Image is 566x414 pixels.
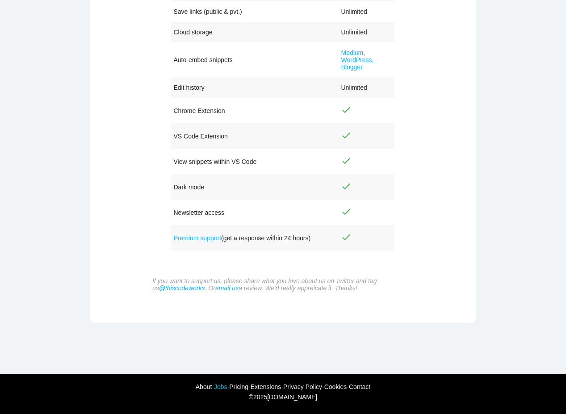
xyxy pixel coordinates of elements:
a: Jobs [214,383,227,390]
td: View snippets within VS Code [171,149,339,174]
i: If you want to support us, please share what you love about us on Twitter and tag us . Or a revie... [152,277,377,292]
i: check [341,155,352,166]
a: Extensions [251,383,281,390]
i: check [341,130,352,141]
a: @thiscodeworks [159,284,205,292]
i: check [341,105,352,115]
a: Pricing [229,383,248,390]
a: Privacy Policy [283,383,322,390]
a: email us [215,284,239,292]
td: Newsletter access [171,200,339,225]
td: Dark mode [171,174,339,200]
i: check [341,181,352,192]
td: Save links (public & pvt.) [171,1,339,22]
div: © [DOMAIN_NAME] [88,393,478,401]
a: Premium support [173,234,221,242]
td: Auto-embed snippets [171,42,339,77]
td: Unlimited [339,1,394,22]
td: Cloud storage [171,22,339,42]
td: Chrome Extension [171,98,339,123]
a: Medium, WordPress, Blogger [341,49,373,71]
td: Unlimited [339,77,394,98]
a: Cookies [324,383,347,390]
div: - - - - - - [4,383,562,390]
a: Contact [349,383,370,390]
td: Unlimited [339,22,394,42]
i: check [341,206,352,217]
i: check [341,232,352,243]
span: 2025 [253,393,267,401]
a: About [196,383,212,390]
td: (get a response within 24 hours) [171,225,339,251]
td: VS Code Extension [171,123,339,149]
td: Edit history [171,77,339,98]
